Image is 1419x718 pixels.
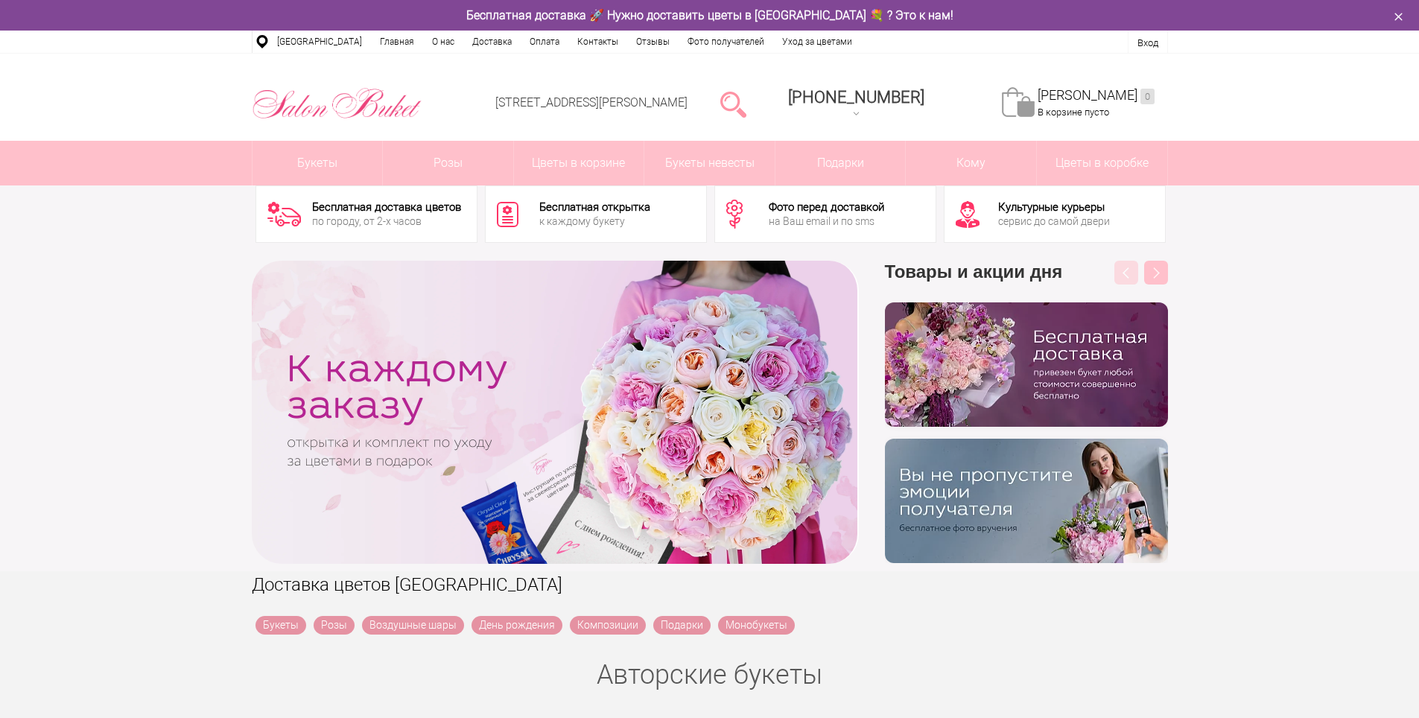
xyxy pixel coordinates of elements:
[255,616,306,635] a: Букеты
[472,616,562,635] a: День рождения
[906,141,1036,185] span: Кому
[514,141,644,185] a: Цветы в корзине
[570,616,646,635] a: Композиции
[779,83,933,125] a: [PHONE_NUMBER]
[885,302,1168,427] img: hpaj04joss48rwypv6hbykmvk1dj7zyr.png.webp
[362,616,464,635] a: Воздушные шары
[998,216,1110,226] div: сервис до самой двери
[252,84,422,123] img: Цветы Нижний Новгород
[1140,89,1155,104] ins: 0
[885,439,1168,563] img: v9wy31nijnvkfycrkduev4dhgt9psb7e.png.webp
[253,141,383,185] a: Букеты
[1137,37,1158,48] a: Вход
[312,216,461,226] div: по городу, от 2-х часов
[268,31,371,53] a: [GEOGRAPHIC_DATA]
[371,31,423,53] a: Главная
[539,216,650,226] div: к каждому букету
[495,95,688,109] a: [STREET_ADDRESS][PERSON_NAME]
[627,31,679,53] a: Отзывы
[521,31,568,53] a: Оплата
[383,141,513,185] a: Розы
[314,616,355,635] a: Розы
[775,141,906,185] a: Подарки
[718,616,795,635] a: Монобукеты
[769,216,884,226] div: на Ваш email и по sms
[1037,141,1167,185] a: Цветы в коробке
[539,202,650,213] div: Бесплатная открытка
[773,31,861,53] a: Уход за цветами
[1144,261,1168,285] button: Next
[769,202,884,213] div: Фото перед доставкой
[653,616,711,635] a: Подарки
[423,31,463,53] a: О нас
[597,659,822,690] a: Авторские букеты
[312,202,461,213] div: Бесплатная доставка цветов
[679,31,773,53] a: Фото получателей
[998,202,1110,213] div: Культурные курьеры
[885,261,1168,302] h3: Товары и акции дня
[241,7,1179,23] div: Бесплатная доставка 🚀 Нужно доставить цветы в [GEOGRAPHIC_DATA] 💐 ? Это к нам!
[1038,107,1109,118] span: В корзине пусто
[252,571,1168,598] h1: Доставка цветов [GEOGRAPHIC_DATA]
[463,31,521,53] a: Доставка
[1038,87,1155,104] a: [PERSON_NAME]
[788,88,924,107] span: [PHONE_NUMBER]
[644,141,775,185] a: Букеты невесты
[568,31,627,53] a: Контакты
